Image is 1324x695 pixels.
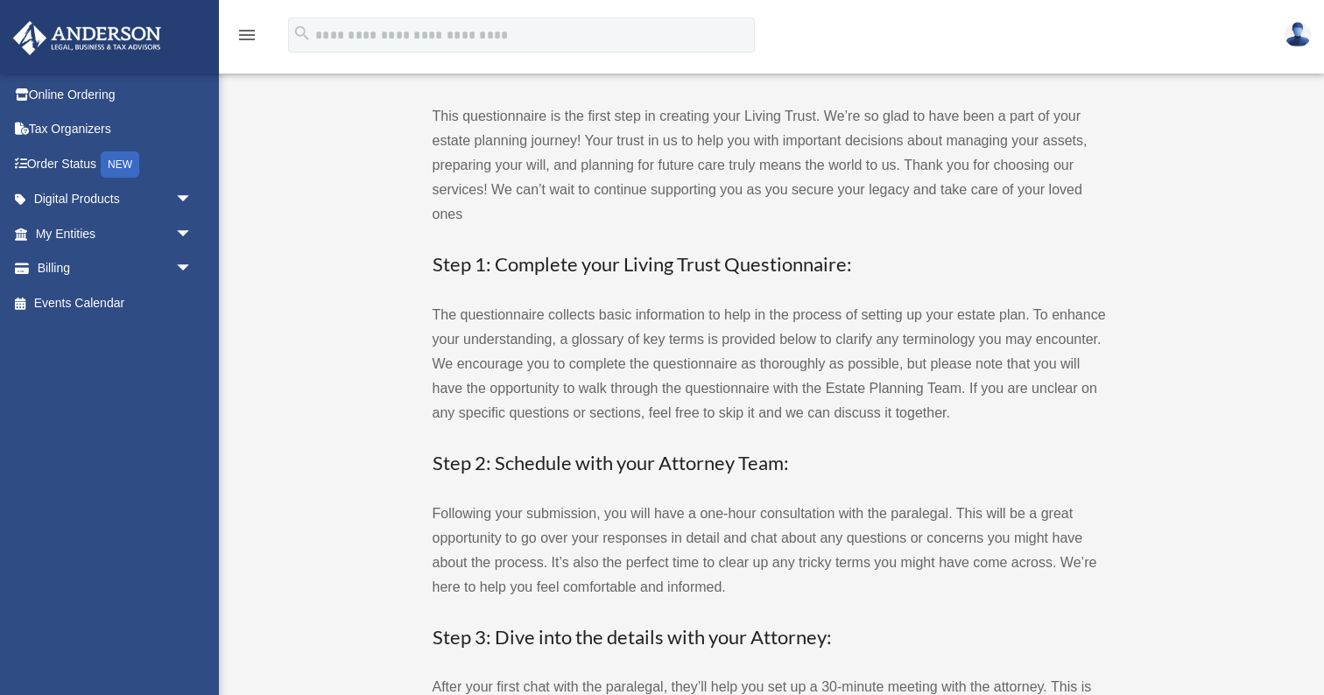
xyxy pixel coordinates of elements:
[1285,22,1311,47] img: User Pic
[433,303,1107,425] p: The questionnaire collects basic information to help in the process of setting up your estate pla...
[8,21,166,55] img: Anderson Advisors Platinum Portal
[12,182,219,217] a: Digital Productsarrow_drop_down
[175,251,210,287] span: arrow_drop_down
[433,502,1107,600] p: Following your submission, you will have a one-hour consultation with the paralegal. This will be...
[175,182,210,218] span: arrow_drop_down
[236,31,257,46] a: menu
[433,450,1107,477] h3: Step 2: Schedule with your Attorney Team:
[433,624,1107,651] h3: Step 3: Dive into the details with your Attorney:
[101,151,139,178] div: NEW
[292,24,312,43] i: search
[433,104,1107,227] p: This questionnaire is the first step in creating your Living Trust. We’re so glad to have been a ...
[433,251,1107,278] h3: Step 1: Complete your Living Trust Questionnaire:
[12,112,219,147] a: Tax Organizers
[175,216,210,252] span: arrow_drop_down
[236,25,257,46] i: menu
[12,77,219,112] a: Online Ordering
[12,146,219,182] a: Order StatusNEW
[12,251,219,286] a: Billingarrow_drop_down
[12,285,219,320] a: Events Calendar
[12,216,219,251] a: My Entitiesarrow_drop_down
